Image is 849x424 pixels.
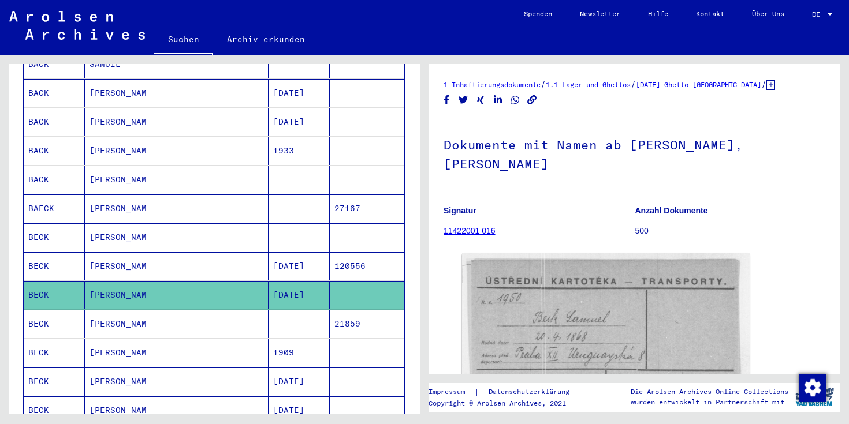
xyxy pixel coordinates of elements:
[24,50,85,78] mat-cell: BACK
[85,108,146,136] mat-cell: [PERSON_NAME]
[24,310,85,338] mat-cell: BECK
[541,79,546,89] span: /
[9,11,145,40] img: Arolsen_neg.svg
[24,281,85,309] mat-cell: BECK
[269,367,330,396] mat-cell: [DATE]
[441,93,453,107] button: Share on Facebook
[444,226,496,235] a: 11422001 016
[444,206,476,215] b: Signatur
[85,79,146,107] mat-cell: [PERSON_NAME]
[631,397,788,407] p: wurden entwickelt in Partnerschaft mit
[526,93,538,107] button: Copy link
[492,93,504,107] button: Share on LinkedIn
[24,108,85,136] mat-cell: BACK
[761,79,766,89] span: /
[85,50,146,78] mat-cell: SAMUIL
[793,382,836,411] img: yv_logo.png
[24,252,85,280] mat-cell: BECK
[85,252,146,280] mat-cell: [PERSON_NAME]
[85,339,146,367] mat-cell: [PERSON_NAME]
[429,386,474,398] a: Impressum
[330,194,404,223] mat-cell: 27167
[479,386,583,398] a: Datenschutzerklärung
[635,206,708,215] b: Anzahl Dokumente
[635,225,826,237] p: 500
[85,367,146,396] mat-cell: [PERSON_NAME]
[330,310,404,338] mat-cell: 21859
[213,25,319,53] a: Archiv erkunden
[429,398,583,408] p: Copyright © Arolsen Archives, 2021
[24,137,85,165] mat-cell: BACK
[269,339,330,367] mat-cell: 1909
[24,339,85,367] mat-cell: BECK
[631,387,788,397] p: Die Arolsen Archives Online-Collections
[509,93,522,107] button: Share on WhatsApp
[444,118,826,188] h1: Dokumente mit Namen ab [PERSON_NAME], [PERSON_NAME]
[85,137,146,165] mat-cell: [PERSON_NAME]
[812,10,825,18] span: DE
[85,310,146,338] mat-cell: [PERSON_NAME]
[24,367,85,396] mat-cell: BECK
[24,166,85,194] mat-cell: BACK
[269,281,330,309] mat-cell: [DATE]
[799,374,826,402] img: Zustimmung ändern
[475,93,487,107] button: Share on Xing
[24,79,85,107] mat-cell: BACK
[429,386,583,398] div: |
[269,108,330,136] mat-cell: [DATE]
[546,80,631,89] a: 1.1 Lager und Ghettos
[631,79,636,89] span: /
[85,223,146,252] mat-cell: [PERSON_NAME]
[269,252,330,280] mat-cell: [DATE]
[85,281,146,309] mat-cell: [PERSON_NAME]
[85,194,146,223] mat-cell: [PERSON_NAME]
[24,223,85,252] mat-cell: BECK
[269,137,330,165] mat-cell: 1933
[330,252,404,280] mat-cell: 120556
[636,80,761,89] a: [DATE] Ghetto [GEOGRAPHIC_DATA]
[444,80,541,89] a: 1 Inhaftierungsdokumente
[457,93,470,107] button: Share on Twitter
[24,194,85,223] mat-cell: BAECK
[269,79,330,107] mat-cell: [DATE]
[154,25,213,55] a: Suchen
[85,166,146,194] mat-cell: [PERSON_NAME]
